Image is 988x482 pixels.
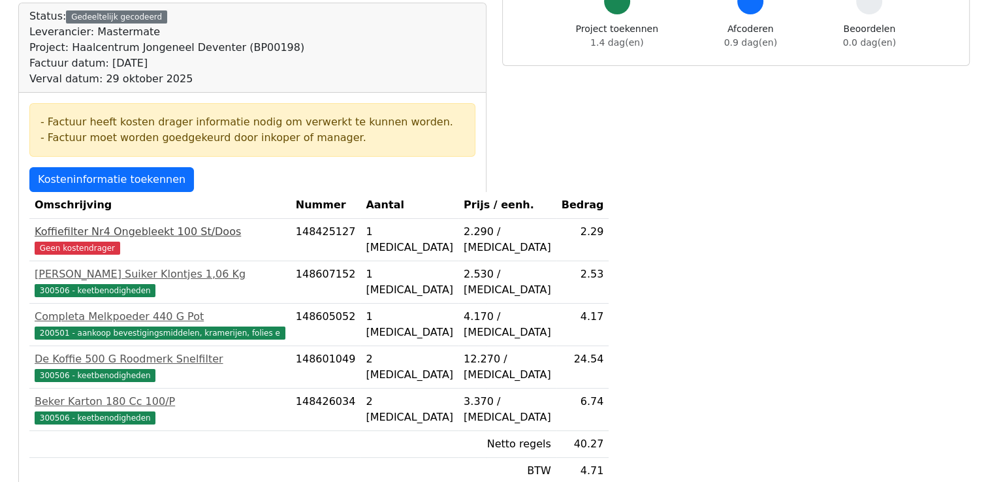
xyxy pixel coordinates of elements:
[35,394,285,410] div: Beker Karton 180 Cc 100/P
[29,8,304,87] div: Status:
[29,56,304,71] div: Factuur datum: [DATE]
[291,389,361,431] td: 148426034
[366,266,453,298] div: 1 [MEDICAL_DATA]
[464,351,551,383] div: 12.270 / [MEDICAL_DATA]
[556,431,609,458] td: 40.27
[40,114,464,130] div: - Factuur heeft kosten drager informatie nodig om verwerkt te kunnen worden.
[464,309,551,340] div: 4.170 / [MEDICAL_DATA]
[35,327,285,340] span: 200501 - aankoop bevestigingsmiddelen, kramerijen, folies e
[35,309,285,325] div: Completa Melkpoeder 440 G Pot
[366,394,453,425] div: 2 [MEDICAL_DATA]
[556,261,609,304] td: 2.53
[35,224,285,240] div: Koffiefilter Nr4 Ongebleekt 100 St/Doos
[40,130,464,146] div: - Factuur moet worden goedgekeurd door inkoper of manager.
[35,351,285,383] a: De Koffie 500 G Roodmerk Snelfilter300506 - keetbenodigheden
[843,22,896,50] div: Beoordelen
[29,71,304,87] div: Verval datum: 29 oktober 2025
[724,37,777,48] span: 0.9 dag(en)
[556,346,609,389] td: 24.54
[35,309,285,340] a: Completa Melkpoeder 440 G Pot200501 - aankoop bevestigingsmiddelen, kramerijen, folies e
[366,224,453,255] div: 1 [MEDICAL_DATA]
[724,22,777,50] div: Afcoderen
[556,304,609,346] td: 4.17
[291,304,361,346] td: 148605052
[35,242,120,255] span: Geen kostendrager
[35,369,155,382] span: 300506 - keetbenodigheden
[29,167,194,192] a: Kosteninformatie toekennen
[29,192,291,219] th: Omschrijving
[29,24,304,40] div: Leverancier: Mastermate
[464,224,551,255] div: 2.290 / [MEDICAL_DATA]
[464,394,551,425] div: 3.370 / [MEDICAL_DATA]
[366,309,453,340] div: 1 [MEDICAL_DATA]
[35,394,285,425] a: Beker Karton 180 Cc 100/P300506 - keetbenodigheden
[556,389,609,431] td: 6.74
[458,431,556,458] td: Netto regels
[556,192,609,219] th: Bedrag
[360,192,458,219] th: Aantal
[66,10,167,24] div: Gedeeltelijk gecodeerd
[366,351,453,383] div: 2 [MEDICAL_DATA]
[590,37,643,48] span: 1.4 dag(en)
[291,261,361,304] td: 148607152
[29,40,304,56] div: Project: Haalcentrum Jongeneel Deventer (BP00198)
[35,224,285,255] a: Koffiefilter Nr4 Ongebleekt 100 St/DoosGeen kostendrager
[35,284,155,297] span: 300506 - keetbenodigheden
[458,192,556,219] th: Prijs / eenh.
[464,266,551,298] div: 2.530 / [MEDICAL_DATA]
[576,22,658,50] div: Project toekennen
[291,346,361,389] td: 148601049
[291,219,361,261] td: 148425127
[291,192,361,219] th: Nummer
[35,266,285,282] div: [PERSON_NAME] Suiker Klontjes 1,06 Kg
[35,266,285,298] a: [PERSON_NAME] Suiker Klontjes 1,06 Kg300506 - keetbenodigheden
[556,219,609,261] td: 2.29
[35,411,155,425] span: 300506 - keetbenodigheden
[843,37,896,48] span: 0.0 dag(en)
[35,351,285,367] div: De Koffie 500 G Roodmerk Snelfilter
